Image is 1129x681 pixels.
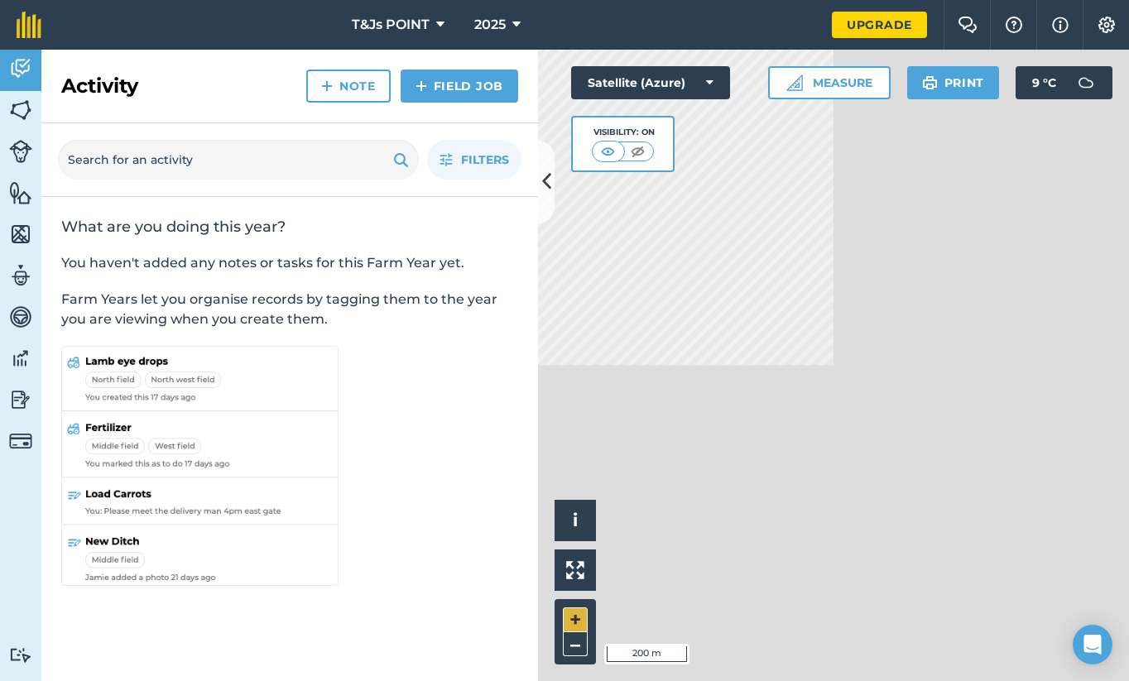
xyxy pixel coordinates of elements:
[627,143,648,160] img: svg+xml;base64,PHN2ZyB4bWxucz0iaHR0cDovL3d3dy53My5vcmcvMjAwMC9zdmciIHdpZHRoPSI1MCIgaGVpZ2h0PSI0MC...
[61,73,138,99] h2: Activity
[598,143,618,160] img: svg+xml;base64,PHN2ZyB4bWxucz0iaHR0cDovL3d3dy53My5vcmcvMjAwMC9zdmciIHdpZHRoPSI1MCIgaGVpZ2h0PSI0MC...
[922,73,938,93] img: svg+xml;base64,PHN2ZyB4bWxucz0iaHR0cDovL3d3dy53My5vcmcvMjAwMC9zdmciIHdpZHRoPSIxOSIgaGVpZ2h0PSIyNC...
[61,253,518,273] p: You haven't added any notes or tasks for this Farm Year yet.
[306,70,391,103] a: Note
[9,429,32,453] img: svg+xml;base64,PD94bWwgdmVyc2lvbj0iMS4wIiBlbmNvZGluZz0idXRmLTgiPz4KPCEtLSBHZW5lcmF0b3I6IEFkb2JlIE...
[907,66,1000,99] button: Print
[768,66,891,99] button: Measure
[555,500,596,541] button: i
[9,98,32,122] img: svg+xml;base64,PHN2ZyB4bWxucz0iaHR0cDovL3d3dy53My5vcmcvMjAwMC9zdmciIHdpZHRoPSI1NiIgaGVpZ2h0PSI2MC...
[571,66,730,99] button: Satellite (Azure)
[393,150,409,170] img: svg+xml;base64,PHN2ZyB4bWxucz0iaHR0cDovL3d3dy53My5vcmcvMjAwMC9zdmciIHdpZHRoPSIxOSIgaGVpZ2h0PSIyNC...
[9,305,32,329] img: svg+xml;base64,PD94bWwgdmVyc2lvbj0iMS4wIiBlbmNvZGluZz0idXRmLTgiPz4KPCEtLSBHZW5lcmF0b3I6IEFkb2JlIE...
[1069,66,1103,99] img: svg+xml;base64,PD94bWwgdmVyc2lvbj0iMS4wIiBlbmNvZGluZz0idXRmLTgiPz4KPCEtLSBHZW5lcmF0b3I6IEFkb2JlIE...
[9,346,32,371] img: svg+xml;base64,PD94bWwgdmVyc2lvbj0iMS4wIiBlbmNvZGluZz0idXRmLTgiPz4KPCEtLSBHZW5lcmF0b3I6IEFkb2JlIE...
[786,74,803,91] img: Ruler icon
[9,222,32,247] img: svg+xml;base64,PHN2ZyB4bWxucz0iaHR0cDovL3d3dy53My5vcmcvMjAwMC9zdmciIHdpZHRoPSI1NiIgaGVpZ2h0PSI2MC...
[9,56,32,81] img: svg+xml;base64,PD94bWwgdmVyc2lvbj0iMS4wIiBlbmNvZGluZz0idXRmLTgiPz4KPCEtLSBHZW5lcmF0b3I6IEFkb2JlIE...
[9,140,32,163] img: svg+xml;base64,PD94bWwgdmVyc2lvbj0iMS4wIiBlbmNvZGluZz0idXRmLTgiPz4KPCEtLSBHZW5lcmF0b3I6IEFkb2JlIE...
[1073,625,1112,664] div: Open Intercom Messenger
[1097,17,1117,33] img: A cog icon
[1052,15,1069,35] img: svg+xml;base64,PHN2ZyB4bWxucz0iaHR0cDovL3d3dy53My5vcmcvMjAwMC9zdmciIHdpZHRoPSIxNyIgaGVpZ2h0PSIxNy...
[1032,66,1056,99] span: 9 ° C
[401,70,518,103] a: Field Job
[566,561,584,579] img: Four arrows, one pointing top left, one top right, one bottom right and the last bottom left
[958,17,978,33] img: Two speech bubbles overlapping with the left bubble in the forefront
[352,15,430,35] span: T&Js POINT
[461,151,509,169] span: Filters
[592,126,655,139] div: Visibility: On
[1004,17,1024,33] img: A question mark icon
[321,76,333,96] img: svg+xml;base64,PHN2ZyB4bWxucz0iaHR0cDovL3d3dy53My5vcmcvMjAwMC9zdmciIHdpZHRoPSIxNCIgaGVpZ2h0PSIyNC...
[9,180,32,205] img: svg+xml;base64,PHN2ZyB4bWxucz0iaHR0cDovL3d3dy53My5vcmcvMjAwMC9zdmciIHdpZHRoPSI1NiIgaGVpZ2h0PSI2MC...
[17,12,41,38] img: fieldmargin Logo
[9,387,32,412] img: svg+xml;base64,PD94bWwgdmVyc2lvbj0iMS4wIiBlbmNvZGluZz0idXRmLTgiPz4KPCEtLSBHZW5lcmF0b3I6IEFkb2JlIE...
[1016,66,1112,99] button: 9 °C
[573,510,578,530] span: i
[563,607,588,632] button: +
[416,76,427,96] img: svg+xml;base64,PHN2ZyB4bWxucz0iaHR0cDovL3d3dy53My5vcmcvMjAwMC9zdmciIHdpZHRoPSIxNCIgaGVpZ2h0PSIyNC...
[427,140,521,180] button: Filters
[832,12,927,38] a: Upgrade
[474,15,506,35] span: 2025
[61,290,518,329] p: Farm Years let you organise records by tagging them to the year you are viewing when you create t...
[61,217,518,237] h2: What are you doing this year?
[58,140,419,180] input: Search for an activity
[9,647,32,663] img: svg+xml;base64,PD94bWwgdmVyc2lvbj0iMS4wIiBlbmNvZGluZz0idXRmLTgiPz4KPCEtLSBHZW5lcmF0b3I6IEFkb2JlIE...
[9,263,32,288] img: svg+xml;base64,PD94bWwgdmVyc2lvbj0iMS4wIiBlbmNvZGluZz0idXRmLTgiPz4KPCEtLSBHZW5lcmF0b3I6IEFkb2JlIE...
[563,632,588,656] button: –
